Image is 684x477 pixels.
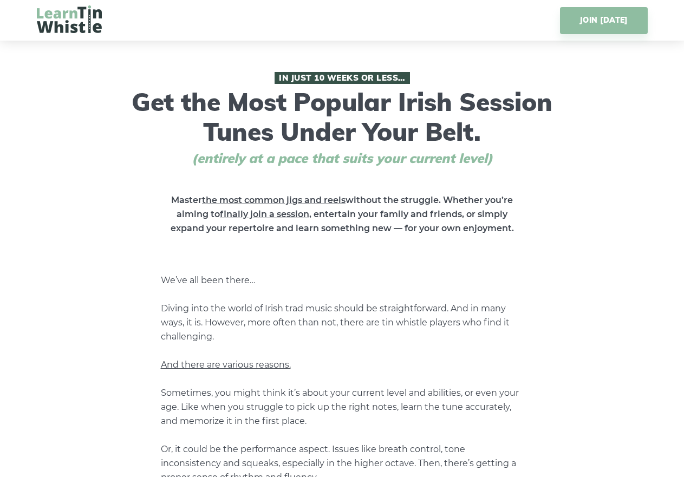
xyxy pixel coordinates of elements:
h1: Get the Most Popular Irish Session Tunes Under Your Belt. [128,72,556,166]
span: And there are various reasons. [161,360,291,370]
span: In Just 10 Weeks or Less… [275,72,410,84]
span: the most common jigs and reels [202,195,346,205]
strong: Master without the struggle. Whether you’re aiming to , entertain your family and friends, or sim... [171,195,514,233]
span: finally join a session [220,209,309,219]
img: LearnTinWhistle.com [37,5,102,33]
a: JOIN [DATE] [560,7,647,34]
span: (entirely at a pace that suits your current level) [172,151,513,166]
